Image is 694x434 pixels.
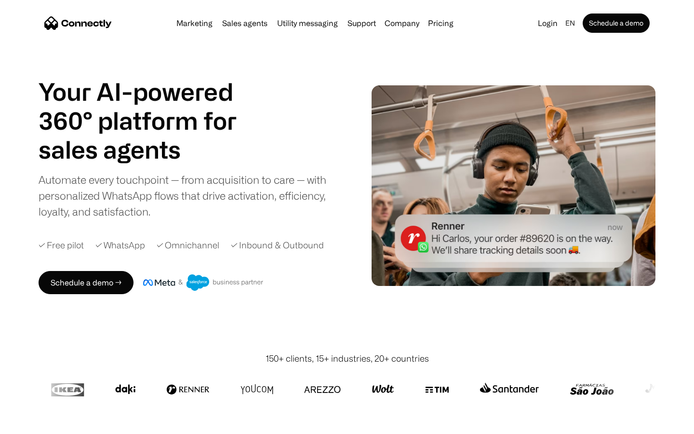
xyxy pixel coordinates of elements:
[44,16,112,30] a: home
[424,19,457,27] a: Pricing
[143,274,264,291] img: Meta and Salesforce business partner badge.
[565,16,575,30] div: en
[218,19,271,27] a: Sales agents
[39,135,260,164] div: carousel
[157,239,219,252] div: ✓ Omnichannel
[534,16,561,30] a: Login
[266,352,429,365] div: 150+ clients, 15+ industries, 20+ countries
[39,77,260,135] h1: Your AI-powered 360° platform for
[273,19,342,27] a: Utility messaging
[583,14,650,33] a: Schedule a demo
[39,172,342,219] div: Automate every touchpoint — from acquisition to care — with personalized WhatsApp flows that driv...
[173,19,216,27] a: Marketing
[95,239,145,252] div: ✓ WhatsApp
[561,16,581,30] div: en
[39,271,133,294] a: Schedule a demo →
[385,16,419,30] div: Company
[231,239,324,252] div: ✓ Inbound & Outbound
[344,19,380,27] a: Support
[39,239,84,252] div: ✓ Free pilot
[10,416,58,431] aside: Language selected: English
[39,135,260,164] h1: sales agents
[39,135,260,164] div: 1 of 4
[382,16,422,30] div: Company
[19,417,58,431] ul: Language list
